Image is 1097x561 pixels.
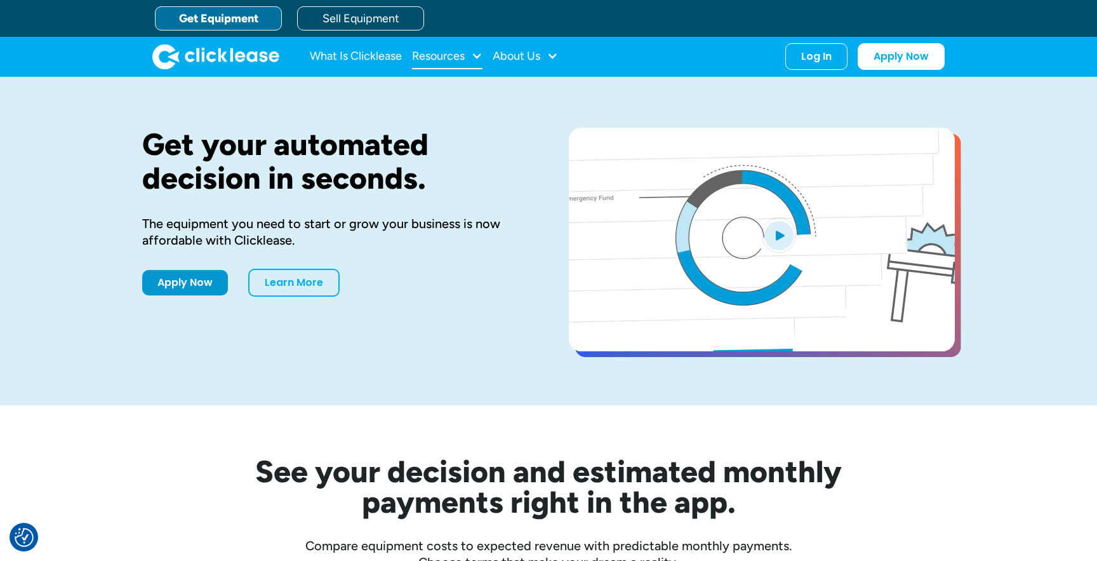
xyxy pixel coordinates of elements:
[310,44,402,69] a: What Is Clicklease
[297,6,424,30] a: Sell Equipment
[142,128,528,195] h1: Get your automated decision in seconds.
[152,44,279,69] a: home
[248,269,340,297] a: Learn More
[152,44,279,69] img: Clicklease logo
[801,50,832,63] div: Log In
[142,215,528,248] div: The equipment you need to start or grow your business is now affordable with Clicklease.
[142,270,228,295] a: Apply Now
[193,456,904,517] h2: See your decision and estimated monthly payments right in the app.
[569,128,955,351] a: open lightbox
[858,43,945,70] a: Apply Now
[493,44,558,69] div: About Us
[15,528,34,547] img: Revisit consent button
[412,44,482,69] div: Resources
[15,528,34,547] button: Consent Preferences
[762,217,796,253] img: Blue play button logo on a light blue circular background
[155,6,282,30] a: Get Equipment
